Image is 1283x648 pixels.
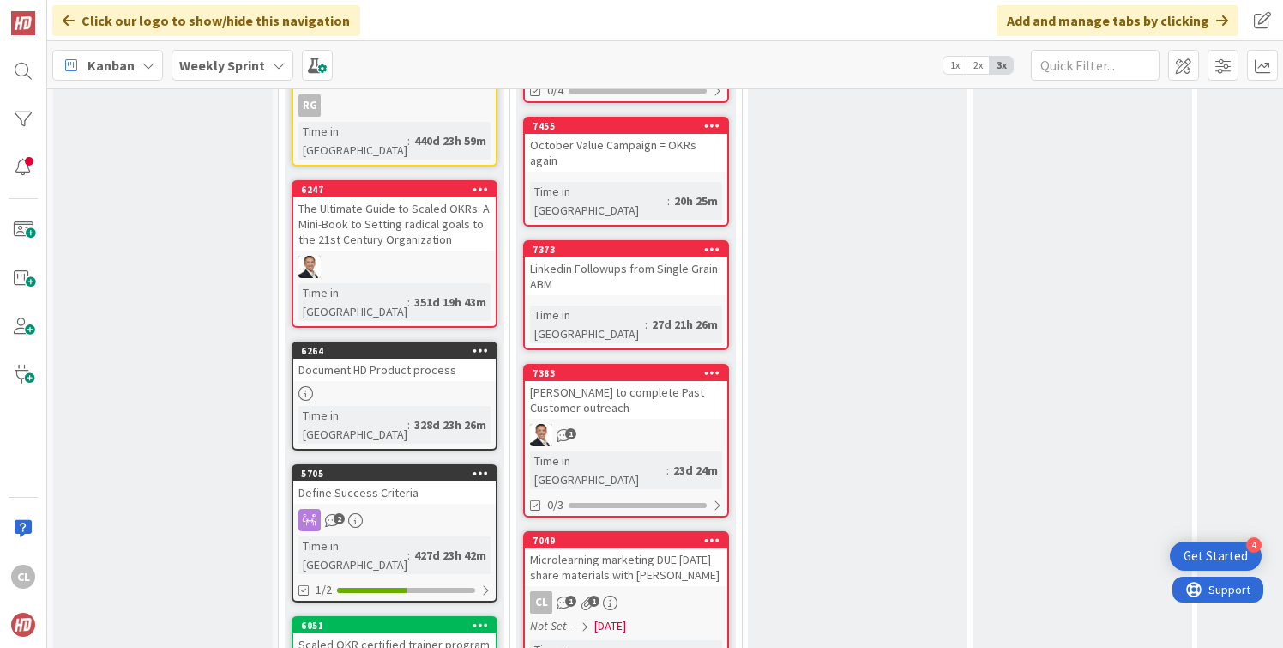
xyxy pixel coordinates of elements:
div: Document HD Product process [293,359,496,381]
span: Kanban [87,55,135,76]
span: [DATE] [594,617,626,635]
div: CL [11,565,35,589]
input: Quick Filter... [1031,50,1160,81]
div: 7383 [533,367,727,379]
div: Microlearning marketing DUE [DATE] share materials with [PERSON_NAME] [525,548,727,586]
div: Time in [GEOGRAPHIC_DATA] [530,182,667,220]
div: 328d 23h 26m [410,415,491,434]
div: 7049 [533,535,727,547]
div: Time in [GEOGRAPHIC_DATA] [530,451,666,489]
div: 6247 [301,184,496,196]
div: 6247The Ultimate Guide to Scaled OKRs: A Mini-Book to Setting radical goals to the 21st Century O... [293,182,496,251]
div: 6264 [301,345,496,357]
div: 20h 25m [670,191,722,210]
div: October Value Campaign = OKRs again [525,134,727,172]
div: 7373 [525,242,727,257]
a: 6264Document HD Product processTime in [GEOGRAPHIC_DATA]:328d 23h 26m [292,342,497,451]
div: Linkedin Followups from Single Grain ABM [525,257,727,295]
div: [PERSON_NAME] to complete Past Customer outreach [525,381,727,419]
span: 1/2 [316,581,332,599]
div: 427d 23h 42m [410,546,491,565]
div: CL [530,591,552,614]
span: 1x [943,57,967,74]
div: CL [525,591,727,614]
span: : [407,415,410,434]
span: 1 [565,428,576,439]
div: 4 [1246,537,1262,553]
a: Training rate card for salesRGTime in [GEOGRAPHIC_DATA]:440d 23h 59m [292,50,497,167]
div: Time in [GEOGRAPHIC_DATA] [298,283,407,321]
img: avatar [11,613,35,637]
div: 5705 [293,466,496,481]
div: 7049 [525,533,727,548]
div: 5705 [301,468,496,480]
span: : [407,293,410,312]
div: Add and manage tabs by clicking [997,5,1238,36]
span: 2x [967,57,990,74]
span: : [666,461,669,480]
div: 440d 23h 59m [410,131,491,150]
span: 1 [588,596,599,607]
div: 6051 [293,618,496,633]
div: SL [525,424,727,446]
div: 6247 [293,182,496,197]
div: 351d 19h 43m [410,293,491,312]
span: 0/4 [547,82,563,100]
a: 7383[PERSON_NAME] to complete Past Customer outreachSLTime in [GEOGRAPHIC_DATA]:23d 24m0/3 [523,364,729,518]
div: RG [293,94,496,117]
img: SL [530,424,552,446]
span: 1 [565,596,576,607]
div: 7455 [525,118,727,134]
div: Time in [GEOGRAPHIC_DATA] [530,306,645,343]
div: 7383 [525,366,727,381]
div: 6264 [293,343,496,359]
span: : [645,315,648,334]
span: 2 [334,513,345,524]
div: Time in [GEOGRAPHIC_DATA] [298,122,407,160]
div: 7455October Value Campaign = OKRs again [525,118,727,172]
div: Time in [GEOGRAPHIC_DATA] [298,406,407,444]
div: Open Get Started checklist, remaining modules: 4 [1170,542,1262,571]
a: 7373Linkedin Followups from Single Grain ABMTime in [GEOGRAPHIC_DATA]:27d 21h 26m [523,240,729,350]
i: Not Set [530,618,567,633]
span: : [667,191,670,210]
div: The Ultimate Guide to Scaled OKRs: A Mini-Book to Setting radical goals to the 21st Century Organ... [293,197,496,251]
span: Support [36,3,78,23]
span: 3x [990,57,1013,74]
div: 23d 24m [669,461,722,480]
a: 5705Define Success CriteriaTime in [GEOGRAPHIC_DATA]:427d 23h 42m1/2 [292,464,497,603]
div: Time in [GEOGRAPHIC_DATA] [298,536,407,574]
span: : [407,131,410,150]
div: 27d 21h 26m [648,315,722,334]
div: Get Started [1184,548,1248,565]
div: SL [293,256,496,278]
div: RG [298,94,321,117]
a: 7455October Value Campaign = OKRs againTime in [GEOGRAPHIC_DATA]:20h 25m [523,117,729,227]
img: SL [298,256,321,278]
div: 7373 [533,244,727,256]
div: 6051 [301,620,496,632]
img: Visit kanbanzone.com [11,11,35,35]
div: 7383[PERSON_NAME] to complete Past Customer outreach [525,366,727,419]
b: Weekly Sprint [179,57,265,74]
div: Click our logo to show/hide this navigation [52,5,360,36]
span: 0/3 [547,496,563,514]
div: 7049Microlearning marketing DUE [DATE] share materials with [PERSON_NAME] [525,533,727,586]
span: : [407,546,410,565]
div: 7455 [533,120,727,132]
div: Define Success Criteria [293,481,496,504]
div: 5705Define Success Criteria [293,466,496,504]
div: 6264Document HD Product process [293,343,496,381]
a: 6247The Ultimate Guide to Scaled OKRs: A Mini-Book to Setting radical goals to the 21st Century O... [292,180,497,328]
div: 7373Linkedin Followups from Single Grain ABM [525,242,727,295]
